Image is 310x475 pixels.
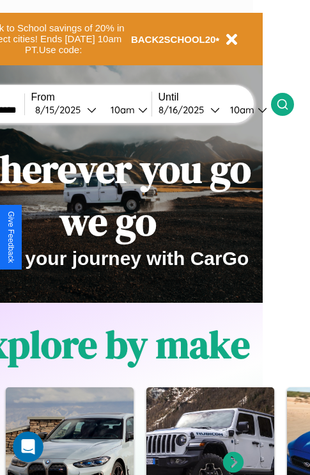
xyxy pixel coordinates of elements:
div: 8 / 15 / 2025 [35,104,87,116]
div: 10am [104,104,138,116]
label: Until [159,92,271,103]
label: From [31,92,151,103]
button: 10am [220,103,271,117]
div: 8 / 16 / 2025 [159,104,210,116]
div: 10am [224,104,258,116]
div: Give Feedback [6,211,15,263]
b: BACK2SCHOOL20 [131,34,216,45]
button: 10am [100,103,151,117]
iframe: Intercom live chat [13,431,43,462]
button: 8/15/2025 [31,103,100,117]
